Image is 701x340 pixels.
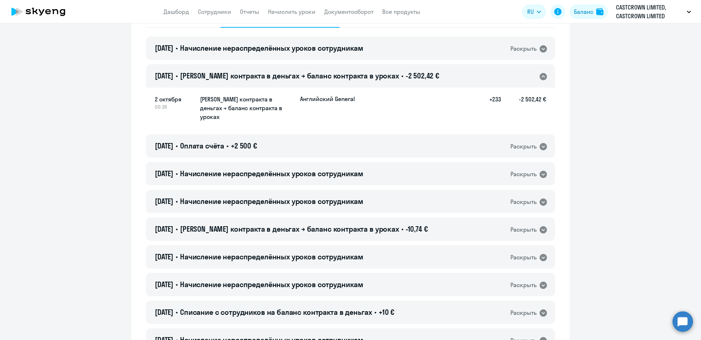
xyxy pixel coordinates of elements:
[155,71,173,80] span: [DATE]
[176,252,178,261] span: •
[300,95,355,103] p: Английский General
[501,95,546,122] h5: -2 502,42 €
[180,71,399,80] span: [PERSON_NAME] контракта в деньгах → баланс контракта в уроках
[200,95,294,121] h5: [PERSON_NAME] контракта в деньгах → баланс контракта в уроках
[240,8,259,15] a: Отчеты
[406,224,428,233] span: -10,74 €
[176,43,178,53] span: •
[226,141,229,150] span: •
[478,95,501,122] h5: +233
[180,308,372,317] span: Списание с сотрудников на баланс контракта в деньгах
[510,170,537,179] div: Раскрыть
[231,141,257,150] span: +2 500 €
[180,224,399,233] span: [PERSON_NAME] контракта в деньгах → баланс контракта в уроках
[401,224,403,233] span: •
[180,141,224,150] span: Оплата счёта
[155,104,194,110] span: 00:38
[401,71,403,80] span: •
[180,169,363,178] span: Начисление нераспределённых уроков сотрудникам
[596,8,604,15] img: balance
[155,308,173,317] span: [DATE]
[198,8,231,15] a: Сотрудники
[510,44,537,53] div: Раскрыть
[510,197,537,206] div: Раскрыть
[155,224,173,233] span: [DATE]
[382,8,420,15] a: Все продукты
[379,308,394,317] span: +10 €
[180,43,363,53] span: Начисление нераспределённых уроков сотрудникам
[176,169,178,178] span: •
[176,280,178,289] span: •
[176,308,178,317] span: •
[155,252,173,261] span: [DATE]
[612,3,695,20] button: CASTCROWN LIMITED, CASTCROWN LIMITED
[155,197,173,206] span: [DATE]
[180,252,363,261] span: Начисление нераспределённых уроков сотрудникам
[268,8,315,15] a: Начислить уроки
[510,281,537,290] div: Раскрыть
[180,197,363,206] span: Начисление нераспределённых уроков сотрудникам
[574,7,593,16] div: Баланс
[176,224,178,233] span: •
[155,169,173,178] span: [DATE]
[155,280,173,289] span: [DATE]
[180,280,363,289] span: Начисление нераспределённых уроков сотрудникам
[510,225,537,234] div: Раскрыть
[510,308,537,317] div: Раскрыть
[324,8,374,15] a: Документооборот
[406,71,439,80] span: -2 502,42 €
[522,4,546,19] button: RU
[176,71,178,80] span: •
[510,142,537,151] div: Раскрыть
[155,95,194,104] span: 2 октября
[155,43,173,53] span: [DATE]
[155,141,173,150] span: [DATE]
[374,308,376,317] span: •
[164,8,189,15] a: Дашборд
[616,3,684,20] p: CASTCROWN LIMITED, CASTCROWN LIMITED
[176,197,178,206] span: •
[570,4,608,19] button: Балансbalance
[527,7,534,16] span: RU
[176,141,178,150] span: •
[510,253,537,262] div: Раскрыть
